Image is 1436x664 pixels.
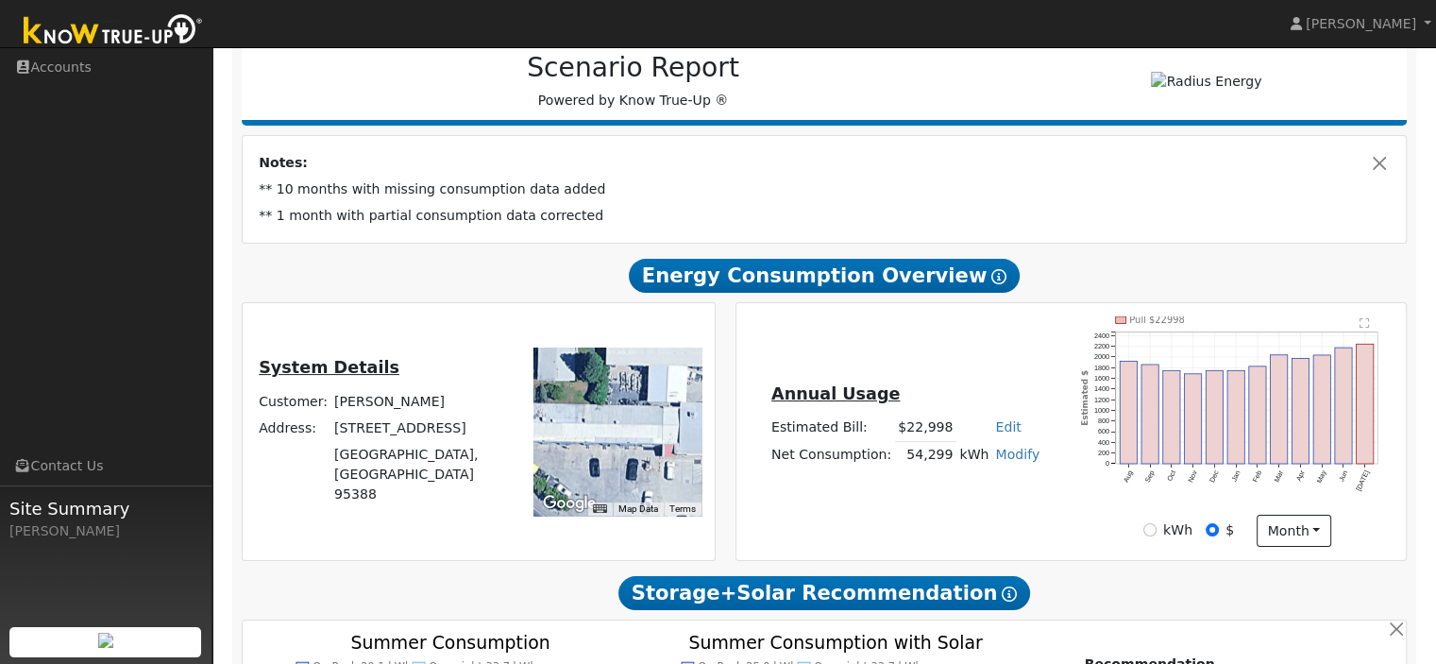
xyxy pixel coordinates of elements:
rect: onclick="" [1292,358,1309,464]
div: [PERSON_NAME] [9,521,202,541]
text: Mar [1273,468,1286,484]
text: Dec [1208,468,1222,484]
text: [DATE] [1355,469,1372,493]
a: Modify [995,447,1039,462]
strong: Notes: [259,155,308,170]
td: Customer: [256,388,331,415]
rect: onclick="" [1271,354,1288,464]
text: 2400 [1094,331,1109,339]
td: [STREET_ADDRESS] [331,415,508,441]
a: Edit [995,419,1021,434]
text: 1000 [1094,406,1109,415]
text: 1600 [1094,374,1109,383]
text: 1800 [1094,363,1109,371]
span: [PERSON_NAME] [1306,16,1416,31]
rect: onclick="" [1314,355,1331,464]
td: [PERSON_NAME] [331,388,508,415]
td: 54,299 [895,441,956,468]
i: Show Help [991,269,1006,284]
text: Oct [1166,469,1178,483]
img: retrieve [98,633,113,648]
td: Address: [256,415,331,441]
u: System Details [259,358,399,377]
text: Sep [1143,469,1157,485]
label: kWh [1163,520,1192,540]
rect: onclick="" [1336,348,1353,464]
img: Radius Energy [1151,72,1261,92]
input: kWh [1143,523,1157,536]
text: 1200 [1094,395,1109,403]
span: Storage+Solar Recommendation [618,576,1030,610]
td: $22,998 [895,415,956,442]
button: month [1257,515,1331,547]
a: Terms [669,503,696,514]
td: [GEOGRAPHIC_DATA], [GEOGRAPHIC_DATA] 95388 [331,441,508,507]
text: 800 [1098,417,1109,425]
rect: onclick="" [1141,365,1158,464]
td: Estimated Bill: [768,415,894,442]
td: kWh [956,441,992,468]
text: Apr [1295,468,1308,483]
text: Estimated $ [1081,370,1090,426]
rect: onclick="" [1358,344,1375,464]
text: Nov [1187,468,1200,484]
text: 400 [1098,438,1109,447]
text:  [1360,317,1371,329]
text: Jan [1230,469,1242,484]
td: Net Consumption: [768,441,894,468]
img: Know True-Up [14,10,212,53]
button: Keyboard shortcuts [593,502,606,516]
rect: onclick="" [1250,366,1267,465]
text: Aug [1122,469,1135,485]
text: Jun [1338,469,1350,484]
i: Show Help [1002,587,1017,602]
input: $ [1206,523,1219,536]
button: Map Data [618,502,658,516]
rect: onclick="" [1207,370,1224,464]
text: 2200 [1094,342,1109,350]
rect: onclick="" [1228,370,1245,464]
text: 1400 [1094,384,1109,393]
text: 0 [1106,459,1109,468]
div: Powered by Know True-Up ® [251,52,1016,111]
label: $ [1225,520,1234,540]
text: Feb [1252,469,1264,484]
rect: onclick="" [1185,374,1202,465]
text: Pull $22998 [1130,315,1186,325]
a: Open this area in Google Maps (opens a new window) [538,491,600,516]
rect: onclick="" [1120,361,1137,464]
img: Google [538,491,600,516]
span: Energy Consumption Overview [629,259,1020,293]
button: Close [1370,153,1390,173]
span: Site Summary [9,496,202,521]
text: Summer Consumption with Solar [689,631,984,652]
text: May [1316,468,1329,485]
text: 200 [1098,449,1109,457]
td: ** 10 months with missing consumption data added [256,177,1394,203]
h2: Scenario Report [261,52,1005,84]
text: 600 [1098,427,1109,435]
rect: onclick="" [1163,370,1180,464]
text: 2000 [1094,352,1109,361]
text: Summer Consumption [350,631,550,652]
td: ** 1 month with partial consumption data corrected [256,203,1394,230]
u: Annual Usage [771,384,900,403]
